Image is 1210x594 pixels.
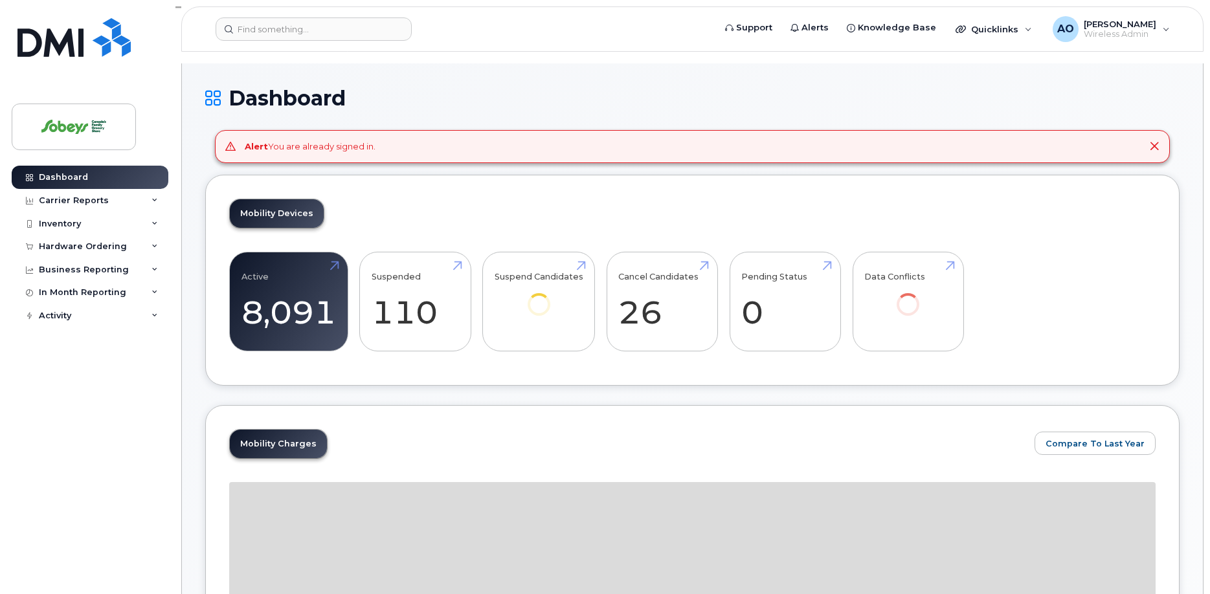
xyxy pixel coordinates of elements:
[230,430,327,458] a: Mobility Charges
[230,199,324,228] a: Mobility Devices
[241,259,336,344] a: Active 8,091
[495,259,583,333] a: Suspend Candidates
[205,87,1180,109] h1: Dashboard
[618,259,706,344] a: Cancel Candidates 26
[372,259,459,344] a: Suspended 110
[741,259,829,344] a: Pending Status 0
[864,259,952,333] a: Data Conflicts
[245,140,375,153] div: You are already signed in.
[1035,432,1156,455] button: Compare To Last Year
[1046,437,1145,450] span: Compare To Last Year
[245,141,268,151] strong: Alert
